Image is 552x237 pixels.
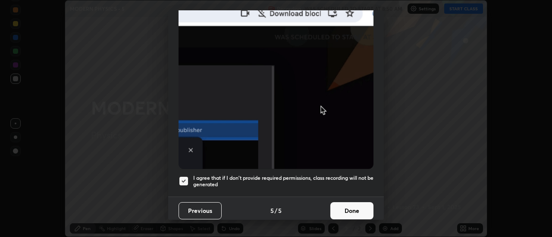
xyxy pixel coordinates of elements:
[278,206,282,215] h4: 5
[179,202,222,219] button: Previous
[275,206,277,215] h4: /
[193,175,373,188] h5: I agree that if I don't provide required permissions, class recording will not be generated
[330,202,373,219] button: Done
[270,206,274,215] h4: 5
